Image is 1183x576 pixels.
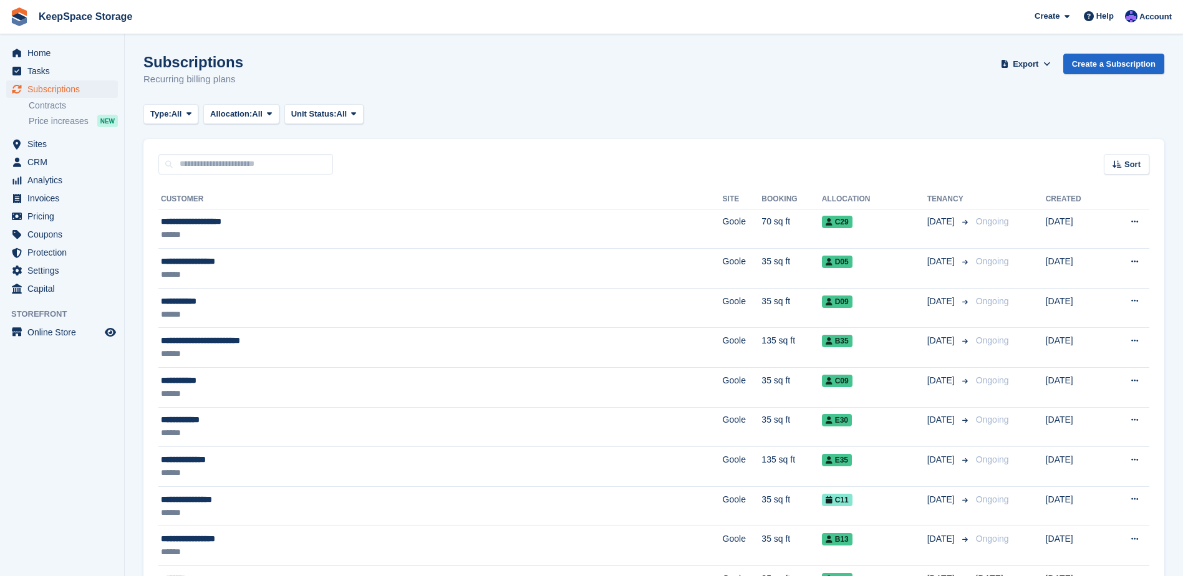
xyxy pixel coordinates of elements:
[1046,447,1106,487] td: [DATE]
[6,280,118,297] a: menu
[27,324,102,341] span: Online Store
[723,288,762,328] td: Goole
[6,44,118,62] a: menu
[761,190,821,209] th: Booking
[723,328,762,368] td: Goole
[761,209,821,249] td: 70 sq ft
[291,108,337,120] span: Unit Status:
[27,135,102,153] span: Sites
[723,209,762,249] td: Goole
[976,216,1009,226] span: Ongoing
[171,108,182,120] span: All
[927,334,957,347] span: [DATE]
[976,454,1009,464] span: Ongoing
[103,325,118,340] a: Preview store
[723,407,762,447] td: Goole
[822,295,852,308] span: D09
[976,375,1009,385] span: Ongoing
[723,190,762,209] th: Site
[252,108,263,120] span: All
[27,62,102,80] span: Tasks
[927,453,957,466] span: [DATE]
[927,190,971,209] th: Tenancy
[337,108,347,120] span: All
[11,308,124,320] span: Storefront
[1046,249,1106,289] td: [DATE]
[203,104,279,125] button: Allocation: All
[927,413,957,426] span: [DATE]
[34,6,137,27] a: KeepSpace Storage
[723,249,762,289] td: Goole
[1013,58,1038,70] span: Export
[761,368,821,408] td: 35 sq ft
[822,190,927,209] th: Allocation
[27,80,102,98] span: Subscriptions
[927,255,957,268] span: [DATE]
[761,447,821,487] td: 135 sq ft
[97,115,118,127] div: NEW
[6,171,118,189] a: menu
[822,454,852,466] span: E35
[1046,190,1106,209] th: Created
[27,190,102,207] span: Invoices
[150,108,171,120] span: Type:
[29,114,118,128] a: Price increases NEW
[158,190,723,209] th: Customer
[1125,10,1137,22] img: Chloe Clark
[976,494,1009,504] span: Ongoing
[822,256,852,268] span: D05
[976,256,1009,266] span: Ongoing
[723,486,762,526] td: Goole
[27,262,102,279] span: Settings
[761,526,821,566] td: 35 sq ft
[6,208,118,225] a: menu
[29,115,89,127] span: Price increases
[1046,407,1106,447] td: [DATE]
[1046,486,1106,526] td: [DATE]
[822,494,852,506] span: C11
[1035,10,1060,22] span: Create
[761,486,821,526] td: 35 sq ft
[927,532,957,545] span: [DATE]
[6,324,118,341] a: menu
[143,72,243,87] p: Recurring billing plans
[27,226,102,243] span: Coupons
[210,108,252,120] span: Allocation:
[1096,10,1114,22] span: Help
[1046,526,1106,566] td: [DATE]
[822,335,852,347] span: B35
[723,526,762,566] td: Goole
[6,262,118,279] a: menu
[6,190,118,207] a: menu
[976,534,1009,544] span: Ongoing
[927,295,957,308] span: [DATE]
[6,62,118,80] a: menu
[284,104,364,125] button: Unit Status: All
[27,153,102,171] span: CRM
[1046,209,1106,249] td: [DATE]
[761,328,821,368] td: 135 sq ft
[761,288,821,328] td: 35 sq ft
[6,153,118,171] a: menu
[1046,368,1106,408] td: [DATE]
[927,215,957,228] span: [DATE]
[27,171,102,189] span: Analytics
[822,533,852,545] span: B13
[6,135,118,153] a: menu
[1139,11,1172,23] span: Account
[143,54,243,70] h1: Subscriptions
[27,280,102,297] span: Capital
[822,375,852,387] span: C09
[723,368,762,408] td: Goole
[27,244,102,261] span: Protection
[976,415,1009,425] span: Ongoing
[1063,54,1164,74] a: Create a Subscription
[976,296,1009,306] span: Ongoing
[1124,158,1141,171] span: Sort
[976,335,1009,345] span: Ongoing
[10,7,29,26] img: stora-icon-8386f47178a22dfd0bd8f6a31ec36ba5ce8667c1dd55bd0f319d3a0aa187defe.svg
[927,374,957,387] span: [DATE]
[29,100,118,112] a: Contracts
[27,208,102,225] span: Pricing
[761,249,821,289] td: 35 sq ft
